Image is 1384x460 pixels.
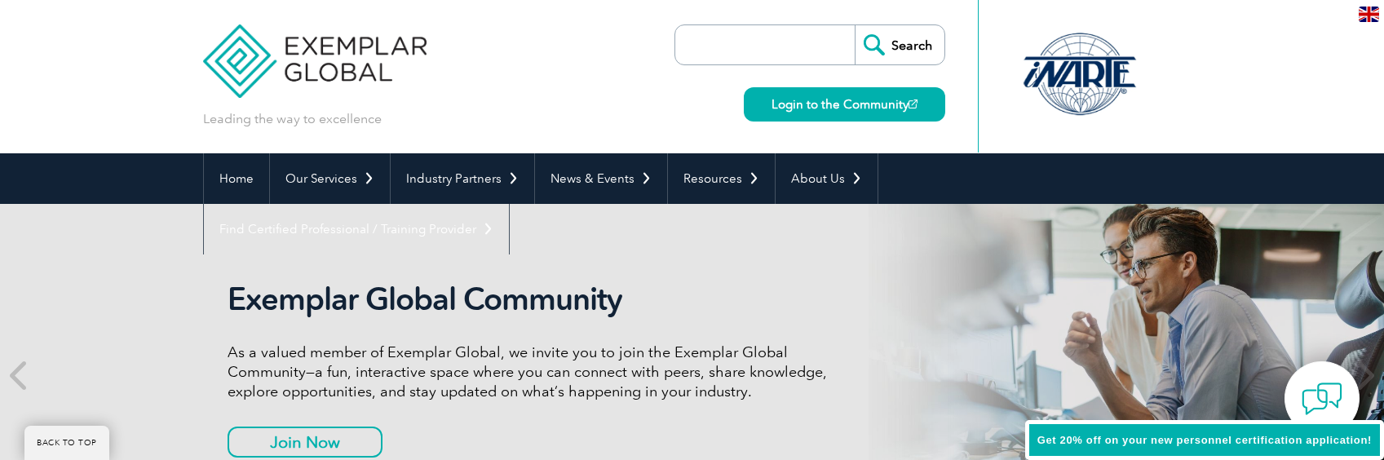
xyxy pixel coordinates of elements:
img: en [1359,7,1379,22]
a: Login to the Community [744,87,945,122]
input: Search [855,25,944,64]
a: Resources [668,153,775,204]
a: Industry Partners [391,153,534,204]
a: BACK TO TOP [24,426,109,460]
h2: Exemplar Global Community [228,281,839,318]
a: Home [204,153,269,204]
a: About Us [776,153,878,204]
p: Leading the way to excellence [203,110,382,128]
a: Our Services [270,153,390,204]
span: Get 20% off on your new personnel certification application! [1037,434,1372,446]
img: contact-chat.png [1302,378,1342,419]
img: open_square.png [909,100,918,108]
a: Find Certified Professional / Training Provider [204,204,509,254]
a: Join Now [228,427,382,458]
p: As a valued member of Exemplar Global, we invite you to join the Exemplar Global Community—a fun,... [228,343,839,401]
a: News & Events [535,153,667,204]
